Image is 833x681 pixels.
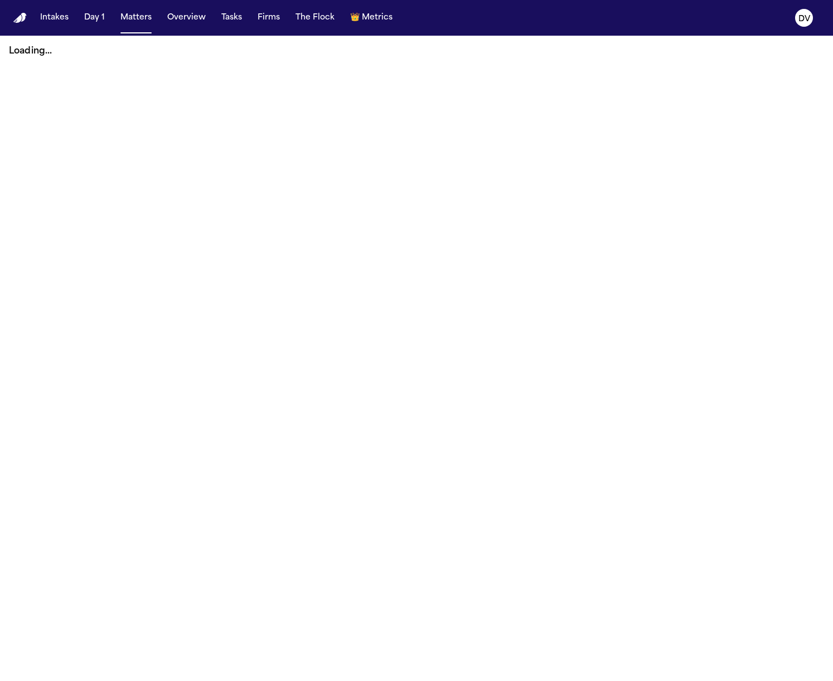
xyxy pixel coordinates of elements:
button: Firms [253,8,284,28]
button: crownMetrics [346,8,397,28]
span: Metrics [362,12,393,23]
button: Matters [116,8,156,28]
img: Finch Logo [13,13,27,23]
button: The Flock [291,8,339,28]
text: DV [798,15,811,23]
a: Home [13,13,27,23]
button: Intakes [36,8,73,28]
span: crown [350,12,360,23]
button: Day 1 [80,8,109,28]
button: Overview [163,8,210,28]
button: Tasks [217,8,246,28]
p: Loading... [9,45,824,58]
